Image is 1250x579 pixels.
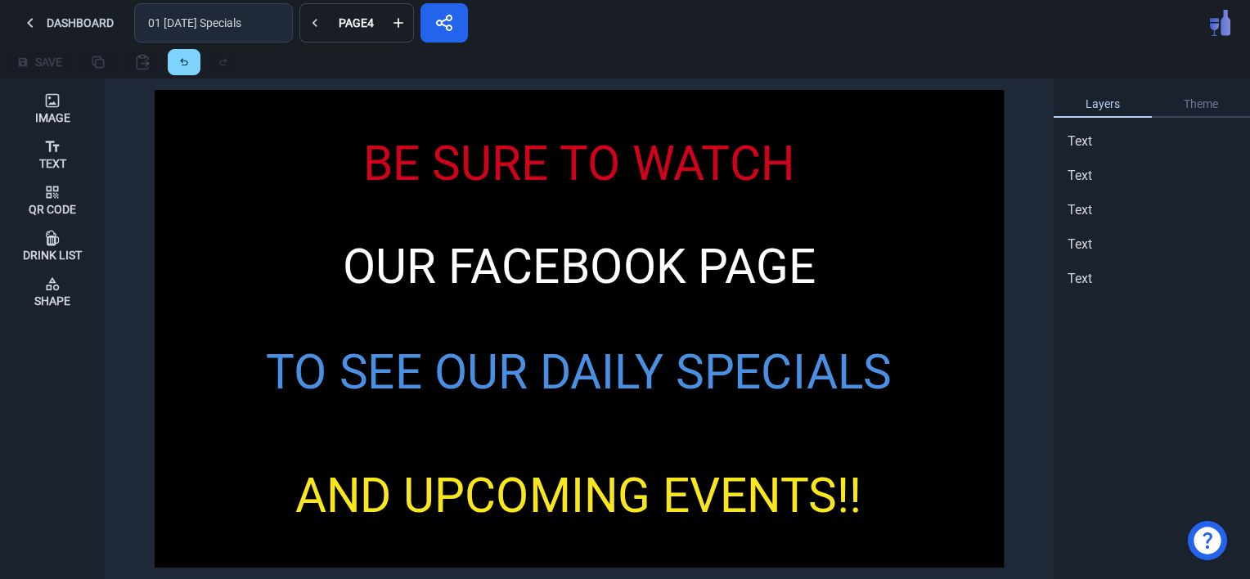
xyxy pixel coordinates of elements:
button: Dashboard [7,3,128,43]
button: Text [7,131,98,177]
div: Page 4 [335,17,377,29]
div: BE SURE TO WATCH [278,128,879,200]
button: Shape [7,268,98,314]
div: AND UPCOMING EVENTS!! [220,460,937,532]
button: Drink List [7,222,98,268]
span: Text [1068,132,1092,151]
div: Text [39,158,66,169]
button: Qr Code [7,177,98,222]
div: Shape [34,295,70,307]
div: Image [35,112,70,123]
button: Image [7,85,98,131]
a: Layers [1054,92,1152,118]
span: Text [1068,235,1092,254]
div: Qr Code [29,204,76,215]
div: TO SEE OUR DAILY SPECIALS [199,337,959,409]
span: Text [1068,269,1092,289]
button: Page4 [329,3,384,43]
a: Theme [1152,92,1250,118]
div: OUR FACEBOOK PAGE [308,231,849,303]
span: Text [1068,166,1092,186]
div: Drink List [23,249,82,261]
img: Pub Menu [1210,10,1230,36]
span: Text [1068,200,1092,220]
